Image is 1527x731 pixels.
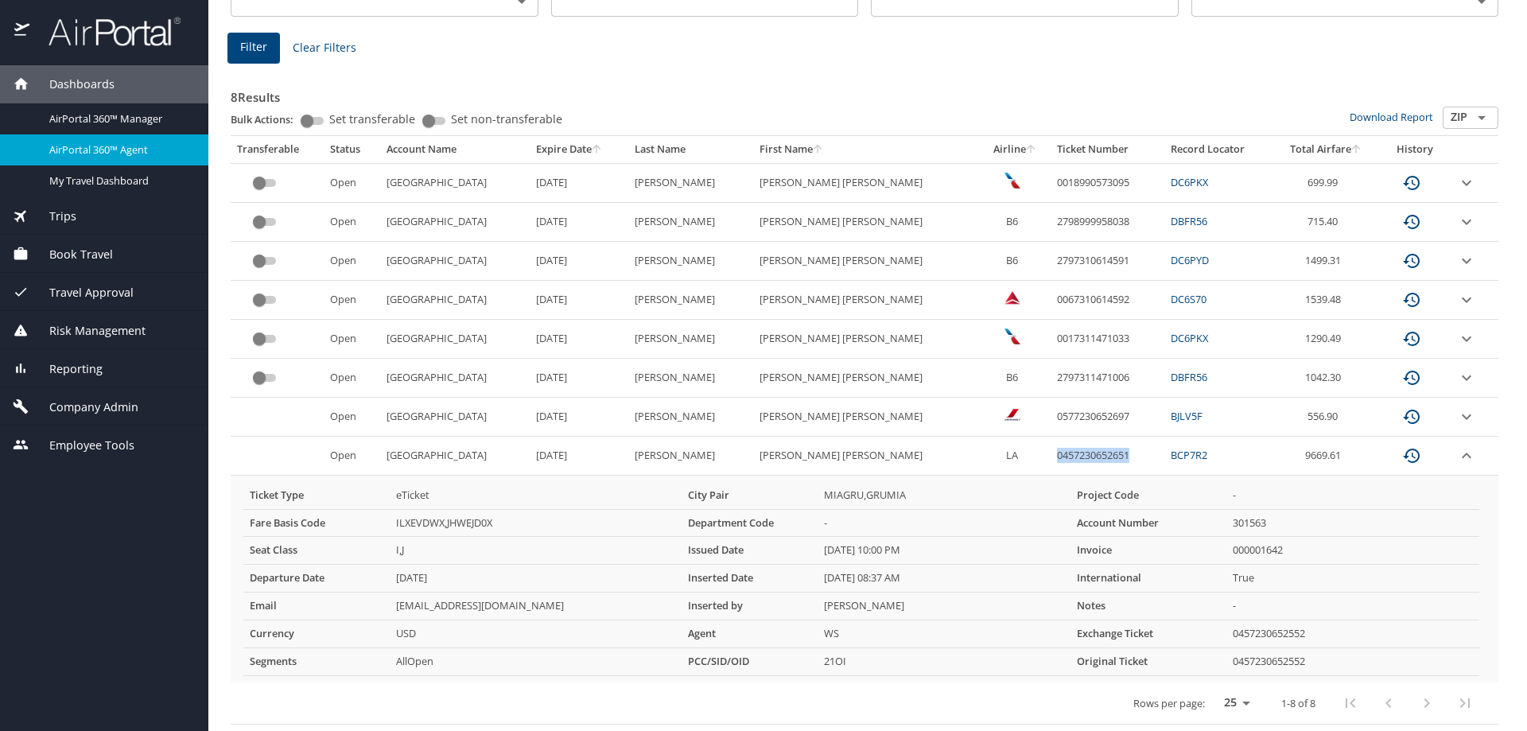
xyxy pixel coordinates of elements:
[1051,320,1165,359] td: 0017311471033
[14,16,31,47] img: icon-airportal.png
[818,620,1070,648] td: WS
[1051,203,1165,242] td: 2798999958038
[813,145,824,155] button: sort
[1006,214,1018,228] span: B6
[1070,565,1226,593] th: International
[1133,698,1205,709] p: Rows per page:
[682,565,818,593] th: Inserted Date
[29,399,138,416] span: Company Admin
[818,565,1070,593] td: [DATE] 08:37 AM
[818,482,1070,509] td: MIAGRU,GRUMIA
[1457,407,1476,426] button: expand row
[1457,290,1476,309] button: expand row
[682,509,818,537] th: Department Code
[1457,212,1476,231] button: expand row
[1004,173,1020,189] img: wUYAEN7r47F0eX+AAAAAElFTkSuQmCC
[231,136,1498,725] table: custom pagination table
[380,136,529,163] th: Account Name
[243,509,390,537] th: Fare Basis Code
[1379,136,1451,163] th: History
[49,173,189,189] span: My Travel Dashboard
[682,593,818,620] th: Inserted by
[1171,331,1208,345] a: DC6PKX
[29,322,146,340] span: Risk Management
[628,242,752,281] td: [PERSON_NAME]
[1051,136,1165,163] th: Ticket Number
[1171,214,1207,228] a: DBFR56
[1226,565,1479,593] td: True
[1006,448,1018,462] span: LA
[1281,698,1315,709] p: 1-8 of 8
[753,320,981,359] td: [PERSON_NAME] [PERSON_NAME]
[324,136,380,163] th: Status
[1171,253,1209,267] a: DC6PYD
[1226,509,1479,537] td: 301563
[1070,509,1226,537] th: Account Number
[818,648,1070,676] td: 21OI
[1004,406,1020,422] img: Air France
[293,38,356,58] span: Clear Filters
[530,242,629,281] td: [DATE]
[1471,107,1493,129] button: Open
[390,509,682,537] td: ILXEVDWX,JHWEJD0X
[329,114,415,125] span: Set transferable
[31,16,181,47] img: airportal-logo.png
[231,112,306,126] p: Bulk Actions:
[324,203,380,242] td: Open
[390,648,682,676] td: AllOpen
[1171,175,1208,189] a: DC6PKX
[530,398,629,437] td: [DATE]
[1350,110,1433,124] a: Download Report
[628,359,752,398] td: [PERSON_NAME]
[286,33,363,63] button: Clear Filters
[390,537,682,565] td: I,J
[237,142,317,157] div: Transferable
[1004,290,1020,305] img: Delta Airlines
[628,320,752,359] td: [PERSON_NAME]
[29,208,76,225] span: Trips
[1051,163,1165,202] td: 0018990573095
[1273,320,1380,359] td: 1290.49
[324,242,380,281] td: Open
[390,482,682,509] td: eTicket
[1070,620,1226,648] th: Exchange Ticket
[29,360,103,378] span: Reporting
[753,281,981,320] td: [PERSON_NAME] [PERSON_NAME]
[1171,292,1206,306] a: DC6S70
[753,163,981,202] td: [PERSON_NAME] [PERSON_NAME]
[49,111,189,126] span: AirPortal 360™ Manager
[380,163,529,202] td: [GEOGRAPHIC_DATA]
[682,648,818,676] th: PCC/SID/OID
[980,136,1051,163] th: Airline
[1457,329,1476,348] button: expand row
[324,320,380,359] td: Open
[682,620,818,648] th: Agent
[243,482,390,509] th: Ticket Type
[29,246,113,263] span: Book Travel
[628,136,752,163] th: Last Name
[1457,368,1476,387] button: expand row
[380,242,529,281] td: [GEOGRAPHIC_DATA]
[1273,242,1380,281] td: 1499.31
[1164,136,1272,163] th: Record Locator
[324,437,380,476] td: Open
[324,281,380,320] td: Open
[530,320,629,359] td: [DATE]
[628,163,752,202] td: [PERSON_NAME]
[243,648,390,676] th: Segments
[1273,437,1380,476] td: 9669.61
[530,359,629,398] td: [DATE]
[628,203,752,242] td: [PERSON_NAME]
[243,537,390,565] th: Seat Class
[1026,145,1037,155] button: sort
[1273,359,1380,398] td: 1042.30
[1070,482,1226,509] th: Project Code
[29,76,115,93] span: Dashboards
[49,142,189,157] span: AirPortal 360™ Agent
[628,281,752,320] td: [PERSON_NAME]
[1070,537,1226,565] th: Invoice
[753,398,981,437] td: [PERSON_NAME] [PERSON_NAME]
[324,359,380,398] td: Open
[29,437,134,454] span: Employee Tools
[390,593,682,620] td: [EMAIL_ADDRESS][DOMAIN_NAME]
